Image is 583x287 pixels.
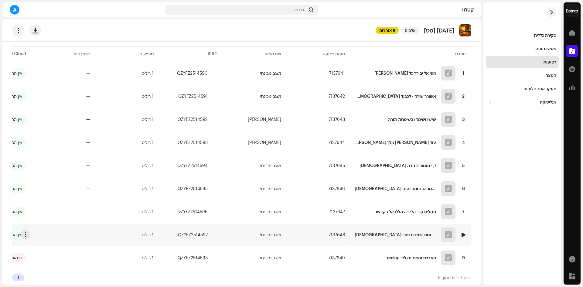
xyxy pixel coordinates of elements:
div: 1 ריליס [142,233,154,237]
div: מטא-נתונים [535,46,556,51]
img: a754eb8e-f922-4056-8001-d1d15cdf72ef [566,5,578,17]
div: QZYFZ2514594 [177,163,208,168]
div: מפי אל יבורך כל ישראל [374,71,436,75]
div: נשגב מבינתי [260,71,281,75]
div: תהילים מז - זמרו למלכנו זמרו [355,233,436,237]
div: QZYFZ2514596 [177,210,208,214]
div: תהלים קנ - הללויה הללו אל בקדשו [376,210,436,214]
div: נשגב מבינתי [260,163,281,168]
div: 1 ריליס [142,163,154,168]
div: האדרת והאמונה לחי עולמים [387,256,436,260]
span: 7137642 [329,94,345,98]
div: נשגב מבינתי [260,210,281,214]
re-a-table-badge: — [86,71,90,75]
div: QZYFZ2514591 [178,94,208,98]
re-a-table-badge: — [86,210,90,214]
div: A [10,5,19,15]
div: נשגב מבינתי [260,233,281,237]
re-a-table-badge: — [86,186,90,191]
re-m-nav-item: סקירה כללית [486,29,559,41]
div: קטלוג [321,7,474,12]
div: הפצה [545,73,556,78]
span: 7137648 [329,233,345,237]
div: 1 ריליס [142,186,154,191]
div: 1 ריליס [142,256,154,260]
div: נשגב מבינתי [260,256,281,260]
re-a-table-badge: — [86,140,90,145]
span: אלבום [401,27,419,34]
re-m-nav-dropdown: אנליטיקה [486,96,559,108]
div: [PERSON_NAME] [248,117,281,121]
span: 7137647 [329,210,345,214]
div: [PERSON_NAME] [248,140,281,145]
span: 9 אזהרות [376,27,399,34]
re-a-table-badge: — [86,163,90,168]
div: עוד אבינו חי - דוד מלך ישראל [355,140,436,145]
div: 1 ריליס [142,117,154,121]
img: def65446-1c7d-4653-8181-65b0271c3b39 [459,24,471,36]
div: מעקב אחר חלוקות [523,86,556,91]
div: תהילים קלג - הנה מה טוב ומה נעים [355,186,436,191]
span: 7137641 [329,71,345,75]
div: 1 ריליס [142,210,154,214]
div: שישו ושימחו בשימחת תורה [388,117,436,121]
span: 7137645 [329,163,345,168]
div: QZYFZ2514598 [178,256,208,260]
span: 7137643 [329,117,345,121]
div: 1 ריליס [142,94,154,98]
p: [DATE] [סט] [424,27,454,34]
div: QZYFZ2514595 [178,186,208,191]
re-m-nav-item: מעקב אחר חלוקות [486,83,559,95]
div: 1 [12,274,24,281]
re-a-table-badge: — [86,256,90,260]
re-m-nav-item: רצועות [486,56,559,68]
re-m-nav-item: מטא-נתונים [486,43,559,55]
div: QZYFZ2514597 [178,233,208,237]
span: 7137644 [328,140,345,145]
div: QZYFZ2514592 [178,117,208,121]
re-a-table-badge: — [86,233,90,237]
div: QZYFZ2514590 [177,71,208,75]
div: נשגב מבינתי [260,186,281,191]
span: 7137649 [328,256,345,260]
span: 7137646 [328,186,345,191]
span: מציג 1 — 9 מתוך 9 [438,275,471,280]
div: QZYFZ2514593 [178,140,208,145]
div: 1 ריליס [142,71,154,75]
re-a-table-badge: — [86,117,90,121]
re-m-nav-item: הפצה [486,69,559,81]
div: אנליטיקה [540,100,556,104]
div: תהילים ק - מזמור לתודה [360,163,436,168]
div: 1 ריליס [142,140,154,145]
span: חיפוש [294,7,304,12]
span: אמיר קאיקוב [248,140,281,145]
span: אמיר קאיקוב [248,117,281,121]
div: סקירה כללית [534,33,556,38]
re-a-table-badge: — [86,94,90,98]
div: נשגב מבינתי [260,94,281,98]
div: אשורר שירה - לכבוד התורה [355,94,436,98]
div: רצועות [543,60,556,64]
